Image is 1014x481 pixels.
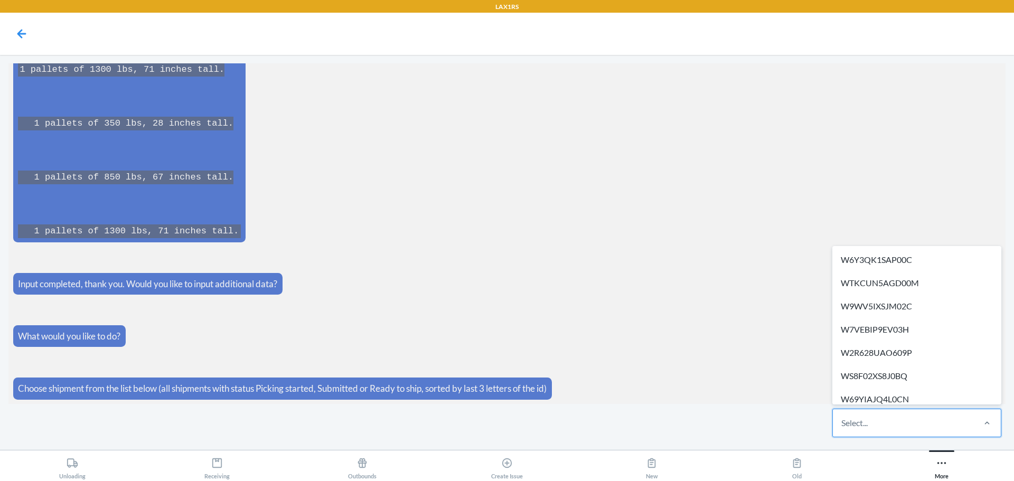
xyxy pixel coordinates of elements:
[495,2,519,12] p: LAX1RS
[834,318,999,341] div: W7VEBIP9EV03H
[791,453,803,479] div: Old
[834,248,999,271] div: W6Y3QK1SAP00C
[290,450,435,479] button: Outbounds
[145,450,289,479] button: Receiving
[491,453,523,479] div: Create Issue
[18,277,277,291] p: Input completed, thank you. Would you like to input additional data?
[834,271,999,295] div: WTKCUN5AGD00M
[841,417,868,429] div: Select...
[18,63,241,238] code: 1 pallets of 1300 lbs, 71 inches tall. 1 pallets of 350 lbs, 28 inches tall. 1 pallets of 850 lbs...
[834,364,999,388] div: WS8F02XS8J0BQ
[724,450,869,479] button: Old
[579,450,724,479] button: New
[59,453,86,479] div: Unloading
[348,453,377,479] div: Outbounds
[834,341,999,364] div: W2R628UAO609P
[869,450,1014,479] button: More
[834,388,999,411] div: W69YIAJQ4L0CN
[935,453,949,479] div: More
[646,453,658,479] div: New
[204,453,230,479] div: Receiving
[18,382,547,395] p: Choose shipment from the list below (all shipments with status Picking started, Submitted or Read...
[18,329,120,343] p: What would you like to do?
[834,295,999,318] div: W9WV5IXSJM02C
[435,450,579,479] button: Create Issue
